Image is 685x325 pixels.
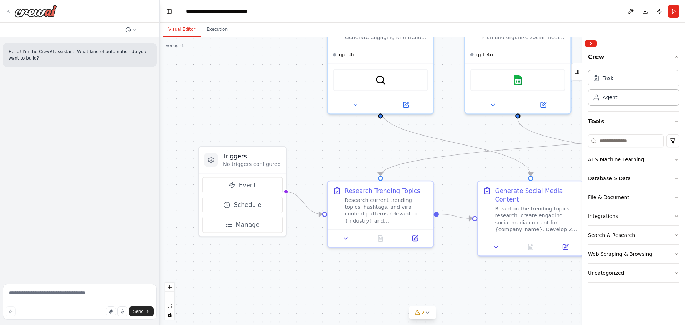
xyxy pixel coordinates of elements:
button: Tools [588,112,679,132]
button: Schedule [202,197,283,213]
button: Search & Research [588,226,679,244]
span: 2 [422,309,425,316]
div: Generate engaging and trend-aware content for social media posts across multiple platforms includ... [327,9,434,115]
g: Edge from 37c08d80-1633-4bd1-8a0b-ba2051764ce2 to c7d87583-8110-478d-9e4e-53c5766823b7 [439,210,472,223]
div: React Flow controls [165,283,174,320]
img: Google sheets [513,75,523,85]
div: AI & Machine Learning [588,156,644,163]
button: Database & Data [588,169,679,188]
span: Manage [235,220,259,229]
button: Crew [588,50,679,67]
button: Open in side panel [400,233,430,244]
button: 2 [409,306,436,319]
button: Improve this prompt [6,306,16,316]
div: Based on the trending topics research, create engaging social media content for {company_name}. D... [495,205,578,233]
p: Hello! I'm the CrewAI assistant. What kind of automation do you want to build? [9,49,151,61]
button: Open in side panel [381,100,430,110]
g: Edge from triggers to 37c08d80-1633-4bd1-8a0b-ba2051764ce2 [285,187,322,218]
button: Open in side panel [519,100,567,110]
div: Database & Data [588,175,631,182]
div: Agent [603,94,617,101]
div: Research Trending TopicsResearch current trending topics, hashtags, and viral content patterns re... [327,181,434,248]
div: Tools [588,132,679,288]
button: zoom in [165,283,174,292]
div: Crew [588,67,679,111]
div: Web Scraping & Browsing [588,250,652,258]
div: TriggersNo triggers configuredEventScheduleManage [198,146,287,237]
button: Start a new chat [142,26,154,34]
img: Logo [14,5,57,17]
g: Edge from 7edbfda7-de98-41af-8ef4-c91242a90303 to c7d87583-8110-478d-9e4e-53c5766823b7 [376,110,535,176]
span: Event [239,181,256,189]
button: Integrations [588,207,679,225]
div: Research current trending topics, hashtags, and viral content patterns relevant to {industry} and... [345,197,428,224]
g: Edge from 39b68fa7-b399-4a74-b058-8512822a1ba1 to fa08208a-3111-40cd-b74d-6dd1e2ed2bce [513,119,685,176]
button: fit view [165,301,174,310]
div: Integrations [588,213,618,220]
button: Toggle Sidebar [579,37,585,325]
button: Click to speak your automation idea [117,306,127,316]
button: Execution [201,22,233,37]
button: Switch to previous chat [122,26,139,34]
span: Schedule [234,200,261,209]
button: No output available [362,233,399,244]
button: Hide left sidebar [164,6,174,16]
div: Research Trending Topics [345,187,420,195]
div: Plan and organize social media content publishing schedules for {company_name}, determining optim... [482,34,565,40]
img: SerperDevTool [375,75,386,85]
div: File & Document [588,194,629,201]
span: Send [133,309,144,314]
p: No triggers configured [223,161,281,167]
button: zoom out [165,292,174,301]
button: AI & Machine Learning [588,150,679,169]
div: Generate Social Media ContentBased on the trending topics research, create engaging social media ... [477,181,584,257]
button: Send [129,306,154,316]
div: Uncategorized [588,269,624,276]
button: Collapse right sidebar [585,40,597,47]
div: Plan and organize social media content publishing schedules for {company_name}, determining optim... [464,9,572,115]
button: Event [202,177,283,193]
button: Visual Editor [163,22,201,37]
div: Search & Research [588,232,635,239]
span: gpt-4o [339,51,356,58]
div: Task [603,75,613,82]
div: Generate engaging and trend-aware content for social media posts across multiple platforms includ... [345,34,428,40]
button: Open in side panel [550,242,580,252]
button: Upload files [106,306,116,316]
button: File & Document [588,188,679,207]
span: gpt-4o [476,51,493,58]
div: Version 1 [166,43,184,49]
h3: Triggers [223,152,281,161]
button: Web Scraping & Browsing [588,245,679,263]
button: No output available [513,242,549,252]
button: Manage [202,217,283,233]
button: Uncategorized [588,264,679,282]
button: toggle interactivity [165,310,174,320]
nav: breadcrumb [186,8,275,15]
div: Generate Social Media Content [495,187,578,204]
